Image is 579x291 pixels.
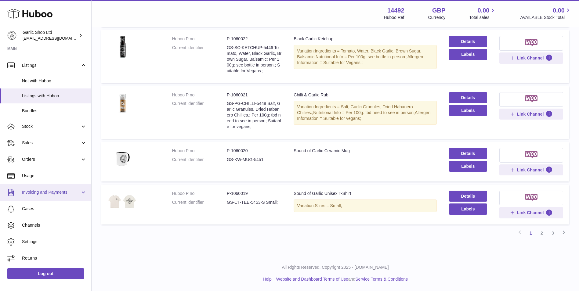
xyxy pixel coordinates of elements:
[517,167,544,173] span: Link Channel
[316,54,407,59] span: Nutritional Info = Per 100g: see bottle in person.;
[107,92,138,114] img: Chilli & Garlic Rub
[276,277,348,282] a: Website and Dashboard Terms of Use
[449,203,487,214] button: Labels
[449,92,487,103] a: Details
[517,55,544,61] span: Link Channel
[525,95,537,102] img: woocommerce-small.png
[469,15,496,20] span: Total sales
[294,92,437,98] div: Chilli & Garlic Rub
[172,199,227,205] dt: Current identifier
[478,6,490,15] span: 0.00
[172,191,227,196] dt: Huboo P no
[294,101,437,125] div: Variation:
[297,48,421,59] span: Ingredients = Tomato, Water, Black Garlic, Brown Sugar, Balsamic;
[23,30,78,41] div: Garlic Shop Ltd
[107,36,138,58] img: Black Garlic Ketchup
[313,110,415,115] span: Nutritional Info = Per 100g: tbd need to see in person;
[499,52,563,63] button: Link Channel
[384,15,404,20] div: Huboo Ref
[499,109,563,120] button: Link Channel
[172,157,227,163] dt: Current identifier
[449,148,487,159] a: Details
[355,277,408,282] a: Service Terms & Conditions
[547,228,558,239] a: 3
[294,191,437,196] div: Sound of Garlic Unisex T-Shirt
[294,199,437,212] div: Variation:
[449,161,487,172] button: Labels
[525,151,537,158] img: woocommerce-small.png
[449,49,487,60] button: Labels
[449,191,487,202] a: Details
[22,63,80,68] span: Listings
[227,101,281,129] dd: GS-PG-CHILLI-5448 Salt, Garlic Granules, Dried Habanero Chillies.; Per 100g: tbd need to see in p...
[22,156,80,162] span: Orders
[22,189,80,195] span: Invoicing and Payments
[22,206,87,212] span: Cases
[525,194,537,201] img: woocommerce-small.png
[517,210,544,215] span: Link Channel
[499,207,563,218] button: Link Channel
[227,148,281,154] dd: P-1060020
[449,36,487,47] a: Details
[172,148,227,154] dt: Huboo P no
[449,105,487,116] button: Labels
[517,111,544,117] span: Link Channel
[227,92,281,98] dd: P-1060021
[96,264,574,270] p: All Rights Reserved. Copyright 2025 - [DOMAIN_NAME]
[172,36,227,42] dt: Huboo P no
[499,164,563,175] button: Link Channel
[553,6,565,15] span: 0.00
[525,228,536,239] a: 1
[520,15,572,20] span: AVAILABLE Stock Total
[22,222,87,228] span: Channels
[172,92,227,98] dt: Huboo P no
[107,148,138,170] img: Sound of Garlic Ceramic Mug
[172,45,227,74] dt: Current identifier
[274,276,408,282] li: and
[297,104,413,115] span: Ingredients = Salt, Garlic Granules, Dried Habanero Chillies.;
[227,157,281,163] dd: GS-KW-MUG-5451
[387,6,404,15] strong: 14492
[22,140,80,146] span: Sales
[297,54,423,65] span: Allergen Information = Suitable for Vegans.;
[294,36,437,42] div: Black Garlic Ketchup
[22,78,87,84] span: Not with Huboo
[22,255,87,261] span: Returns
[227,199,281,205] dd: GS-CT-TEE-5453-S Small;
[227,36,281,42] dd: P-1060022
[107,191,138,212] img: Sound of Garlic Unisex T-Shirt
[520,6,572,20] a: 0.00 AVAILABLE Stock Total
[22,124,80,129] span: Stock
[7,268,84,279] a: Log out
[294,148,437,154] div: Sound of Garlic Ceramic Mug
[22,173,87,179] span: Usage
[263,277,272,282] a: Help
[469,6,496,20] a: 0.00 Total sales
[536,228,547,239] a: 2
[7,31,16,40] img: internalAdmin-14492@internal.huboo.com
[294,45,437,69] div: Variation:
[22,108,87,114] span: Bundles
[227,191,281,196] dd: P-1060019
[22,239,87,245] span: Settings
[525,39,537,46] img: woocommerce-small.png
[227,45,281,74] dd: GS-SC-KETCHUP-5446 Tomato, Water, Black Garlic, Brown Sugar, Balsamic; Per 100g: see bottle in pe...
[432,6,445,15] strong: GBP
[315,203,342,208] span: Sizes = Small;
[23,36,90,41] span: [EMAIL_ADDRESS][DOMAIN_NAME]
[22,93,87,99] span: Listings with Huboo
[428,15,446,20] div: Currency
[172,101,227,129] dt: Current identifier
